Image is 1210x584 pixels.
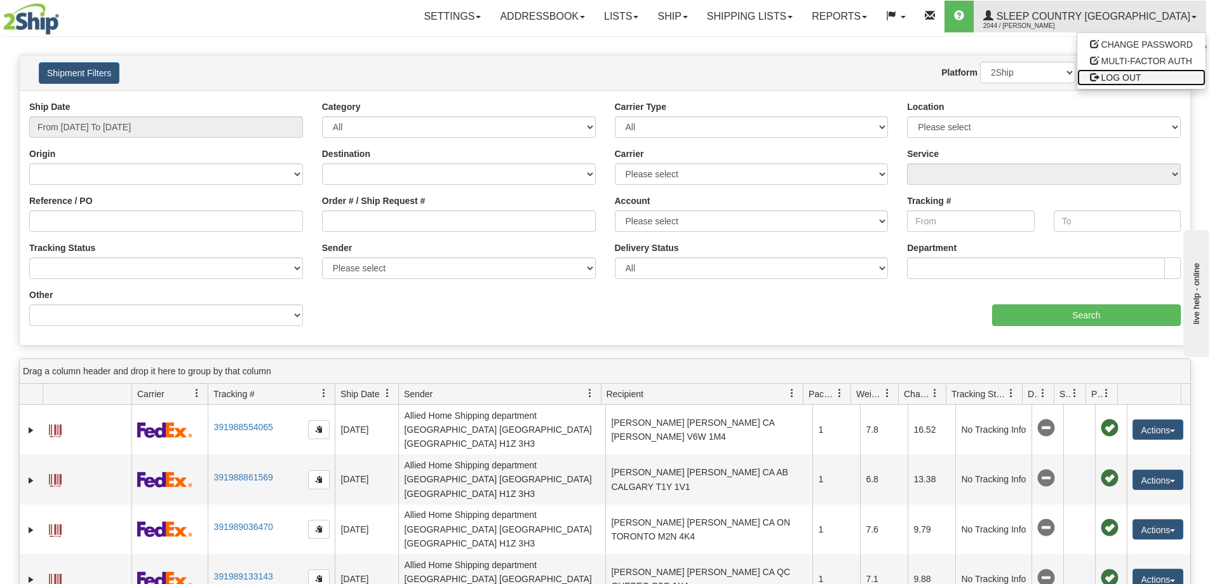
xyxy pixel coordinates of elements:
td: 1 [812,505,860,554]
button: Shipment Filters [39,62,119,84]
a: Label [49,519,62,539]
span: Carrier [137,388,165,400]
span: MULTI-FACTOR AUTH [1101,56,1192,66]
a: 391989133143 [213,571,272,581]
td: 7.8 [860,405,908,454]
img: logo2044.jpg [3,3,59,35]
span: CHANGE PASSWORD [1101,39,1193,50]
button: Copy to clipboard [308,470,330,489]
a: Sender filter column settings [579,383,601,404]
a: MULTI-FACTOR AUTH [1077,53,1206,69]
button: Actions [1133,470,1183,490]
td: No Tracking Info [955,505,1032,554]
a: Carrier filter column settings [186,383,208,404]
label: Service [907,147,939,160]
label: Reference / PO [29,194,93,207]
a: Expand [25,524,37,536]
label: Carrier [615,147,644,160]
span: LOG OUT [1101,72,1141,83]
a: Ship Date filter column settings [377,383,398,404]
span: Recipient [607,388,643,400]
label: Tracking Status [29,241,95,254]
span: 2044 / [PERSON_NAME] [983,20,1079,32]
a: Settings [414,1,490,32]
label: Account [615,194,650,207]
a: Packages filter column settings [829,383,850,404]
a: Delivery Status filter column settings [1032,383,1054,404]
a: LOG OUT [1077,69,1206,86]
span: Sender [404,388,433,400]
a: Pickup Status filter column settings [1096,383,1117,404]
a: Tracking Status filter column settings [1000,383,1022,404]
input: To [1054,210,1181,232]
a: 391988554065 [213,422,272,432]
td: Allied Home Shipping department [GEOGRAPHIC_DATA] [GEOGRAPHIC_DATA] [GEOGRAPHIC_DATA] H1Z 3H3 [398,405,605,454]
td: 9.79 [908,505,955,554]
button: Actions [1133,519,1183,540]
td: 6.8 [860,454,908,504]
label: Carrier Type [615,100,666,113]
label: Ship Date [29,100,71,113]
input: Search [992,304,1181,326]
a: Label [49,468,62,489]
td: Allied Home Shipping department [GEOGRAPHIC_DATA] [GEOGRAPHIC_DATA] [GEOGRAPHIC_DATA] H1Z 3H3 [398,505,605,554]
a: Weight filter column settings [877,383,898,404]
td: [PERSON_NAME] [PERSON_NAME] CA ON TORONTO M2N 4K4 [605,505,812,554]
iframe: chat widget [1181,227,1209,357]
span: Sleep Country [GEOGRAPHIC_DATA] [993,11,1190,22]
span: Delivery Status [1028,388,1039,400]
img: 2 - FedEx Express® [137,422,192,438]
span: Weight [856,388,883,400]
label: Other [29,289,53,301]
a: Expand [25,424,37,437]
a: 391989036470 [213,522,272,532]
span: No Tracking Info [1037,419,1055,437]
button: Copy to clipboard [308,520,330,539]
a: Shipment Issues filter column settings [1064,383,1086,404]
td: [PERSON_NAME] [PERSON_NAME] CA AB CALGARY T1Y 1V1 [605,454,812,504]
td: [DATE] [335,454,398,504]
td: 1 [812,405,860,454]
a: Reports [802,1,877,32]
a: Sleep Country [GEOGRAPHIC_DATA] 2044 / [PERSON_NAME] [974,1,1206,32]
td: [PERSON_NAME] [PERSON_NAME] CA [PERSON_NAME] V6W 1M4 [605,405,812,454]
span: No Tracking Info [1037,519,1055,537]
span: Pickup Successfully created [1101,519,1119,537]
a: CHANGE PASSWORD [1077,36,1206,53]
img: 2 - FedEx Express® [137,472,192,487]
label: Tracking # [907,194,951,207]
td: 16.52 [908,405,955,454]
label: Location [907,100,944,113]
label: Delivery Status [615,241,679,254]
span: Charge [904,388,931,400]
label: Category [322,100,361,113]
td: 1 [812,454,860,504]
span: Packages [809,388,835,400]
label: Sender [322,241,352,254]
span: No Tracking Info [1037,470,1055,487]
a: Lists [595,1,648,32]
input: From [907,210,1034,232]
img: 2 - FedEx Express® [137,521,192,537]
span: Pickup Status [1091,388,1102,400]
td: No Tracking Info [955,405,1032,454]
button: Copy to clipboard [308,420,330,439]
td: 13.38 [908,454,955,504]
td: 7.6 [860,505,908,554]
label: Order # / Ship Request # [322,194,426,207]
td: Allied Home Shipping department [GEOGRAPHIC_DATA] [GEOGRAPHIC_DATA] [GEOGRAPHIC_DATA] H1Z 3H3 [398,454,605,504]
label: Platform [941,66,978,79]
label: Department [907,241,957,254]
div: grid grouping header [20,359,1190,384]
span: Tracking Status [951,388,1007,400]
a: Recipient filter column settings [781,383,803,404]
label: Destination [322,147,370,160]
td: [DATE] [335,405,398,454]
div: live help - online [10,11,118,20]
a: Charge filter column settings [924,383,946,404]
span: Shipment Issues [1059,388,1070,400]
span: Ship Date [340,388,379,400]
span: Tracking # [213,388,255,400]
a: Shipping lists [697,1,802,32]
a: Expand [25,474,37,487]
